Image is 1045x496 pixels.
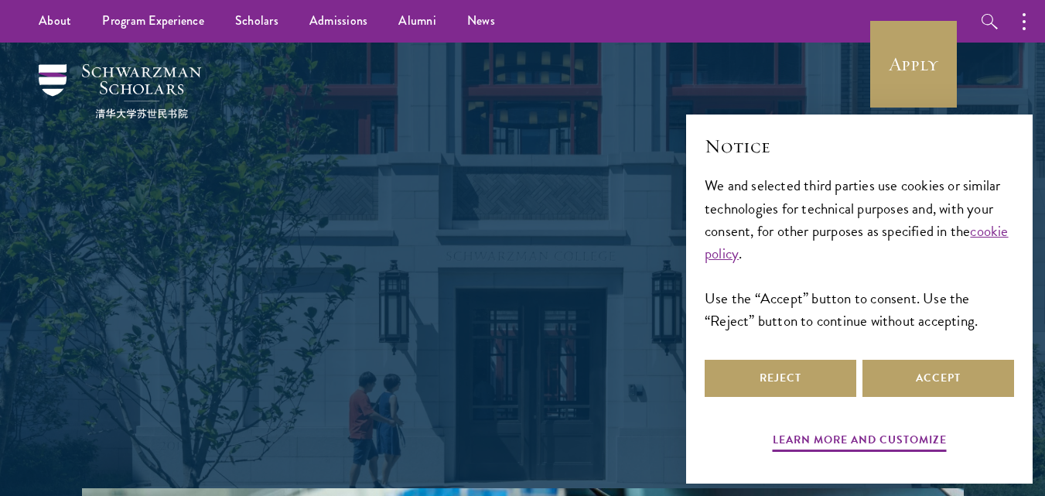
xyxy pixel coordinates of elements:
div: We and selected third parties use cookies or similar technologies for technical purposes and, wit... [705,174,1014,331]
img: Schwarzman Scholars [39,64,201,118]
button: Learn more and customize [773,430,947,454]
button: Accept [862,360,1014,397]
button: Reject [705,360,856,397]
a: cookie policy [705,220,1009,265]
h2: Notice [705,133,1014,159]
a: Apply [870,21,957,108]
